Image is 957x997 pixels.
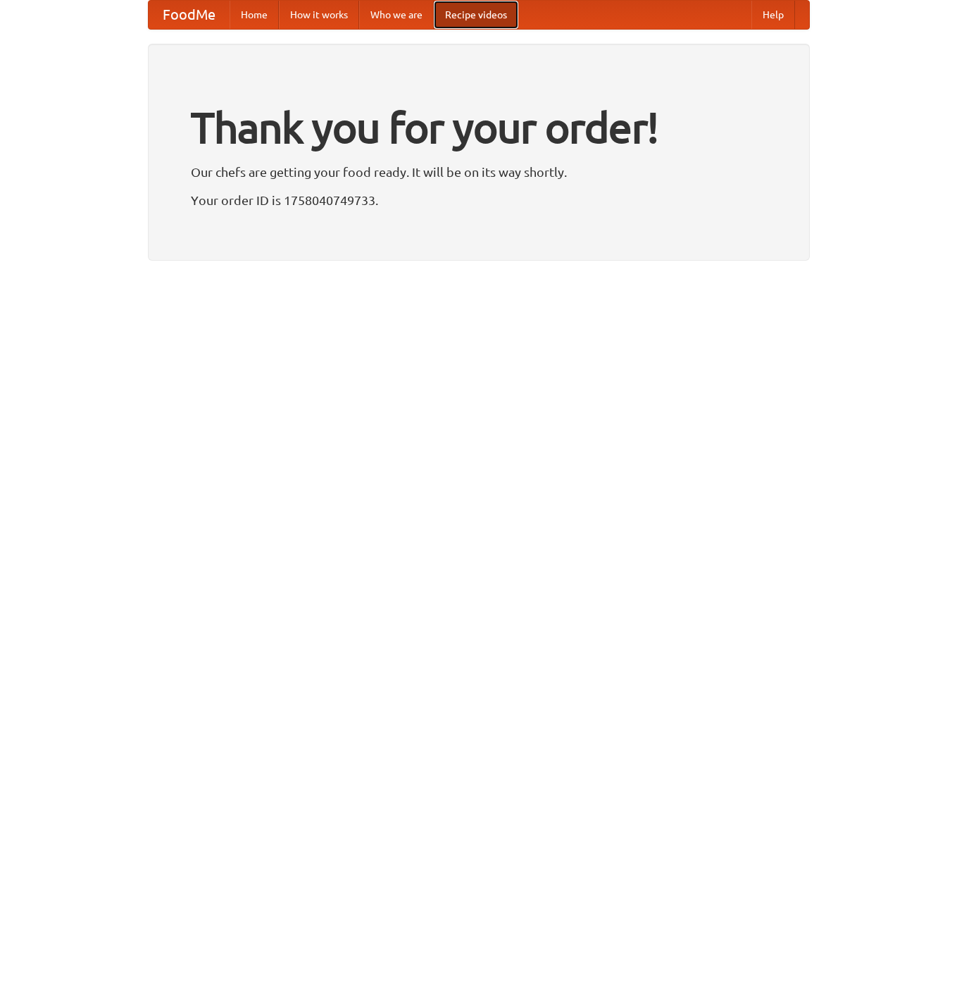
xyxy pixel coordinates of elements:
[359,1,434,29] a: Who we are
[149,1,230,29] a: FoodMe
[751,1,795,29] a: Help
[191,94,767,161] h1: Thank you for your order!
[279,1,359,29] a: How it works
[191,190,767,211] p: Your order ID is 1758040749733.
[191,161,767,182] p: Our chefs are getting your food ready. It will be on its way shortly.
[434,1,518,29] a: Recipe videos
[230,1,279,29] a: Home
